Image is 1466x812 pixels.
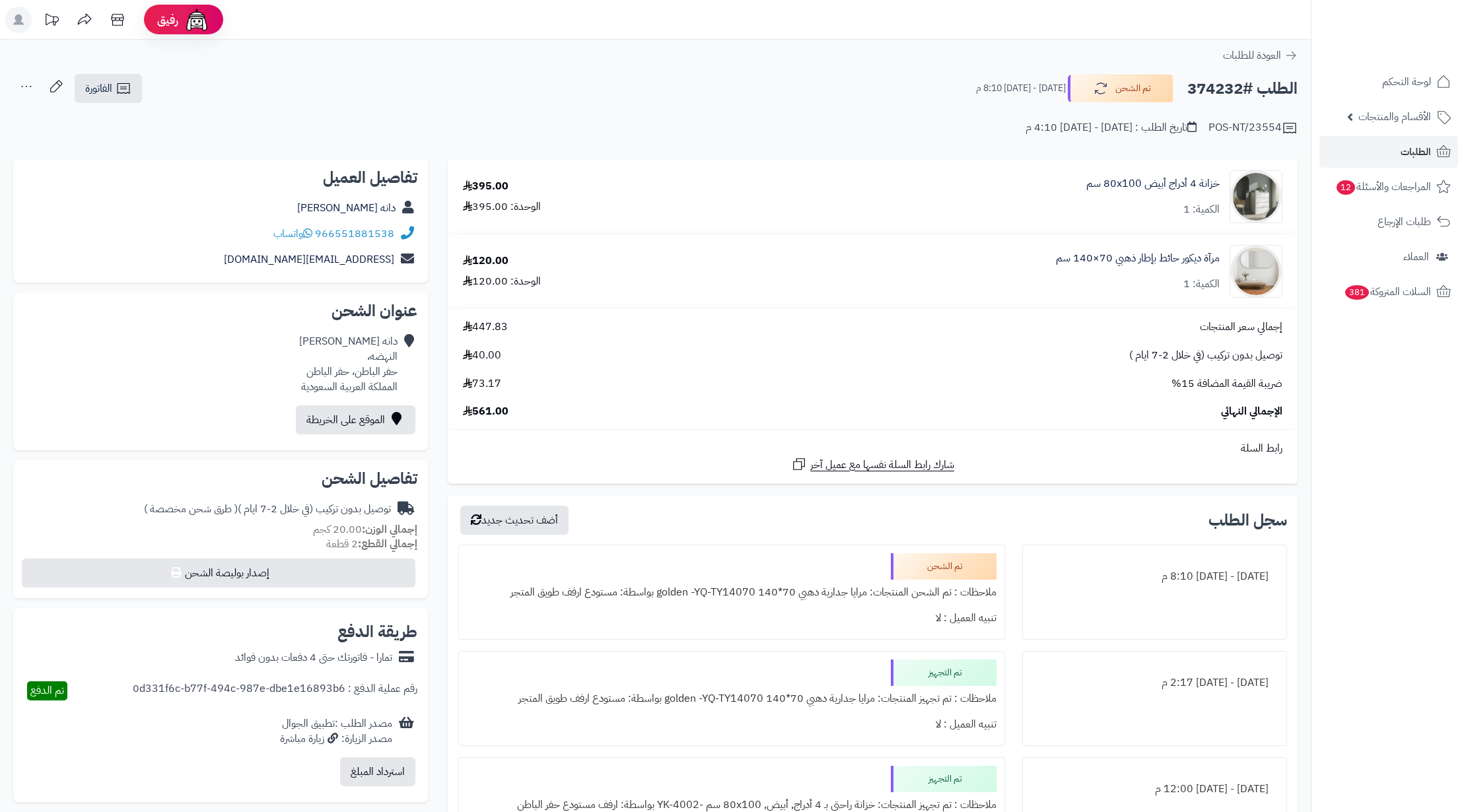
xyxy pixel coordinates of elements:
[1403,248,1429,266] span: العملاء
[24,471,417,487] h2: تفاصيل الشحن
[453,441,1292,456] div: رابط السلة
[273,226,312,242] a: واتساب
[810,457,954,473] span: شارك رابط السلة نفسها مع عميل آخر
[340,757,415,786] button: استرداد المبلغ
[358,536,417,552] strong: إجمالي القطع:
[1031,564,1278,590] div: [DATE] - [DATE] 8:10 م
[463,179,508,194] div: 395.00
[1171,376,1282,391] span: ضريبة القيمة المضافة 15%
[133,681,417,700] div: رقم عملية الدفع : 0d331f6c-b77f-494c-987e-dbe1e16893b6
[85,81,112,96] span: الفاتورة
[224,252,394,267] a: [EMAIL_ADDRESS][DOMAIN_NAME]
[280,731,392,747] div: مصدر الزيارة: زيارة مباشرة
[1319,241,1458,273] a: العملاء
[1376,19,1453,47] img: logo-2.png
[1382,73,1431,91] span: لوحة التحكم
[1183,202,1220,217] div: الكمية: 1
[1344,285,1370,300] span: 381
[157,12,178,28] span: رفيق
[1187,75,1298,102] h2: الطلب #374232
[1208,120,1298,136] div: POS-NT/23554
[1026,120,1197,135] div: تاريخ الطلب : [DATE] - [DATE] 4:10 م
[891,766,996,792] div: تم التجهيز
[1378,213,1431,231] span: طلبات الإرجاع
[463,404,508,419] span: 561.00
[467,686,996,712] div: ملاحظات : تم تجهيز المنتجات: مرايا جدارية دهبي 70*140 golden -YQ-TY14070 بواسطة: مستودع ارفف طويق...
[299,334,398,394] div: دانه [PERSON_NAME] النهضه، حفر الباطن، حفر الباطن المملكة العربية السعودية
[1183,277,1220,292] div: الكمية: 1
[337,624,417,640] h2: طريقة الدفع
[297,200,396,216] a: دانه [PERSON_NAME]
[1086,176,1220,191] a: خزانة 4 أدراج أبيض ‎80x100 سم‏
[463,320,508,335] span: 447.83
[362,522,417,537] strong: إجمالي الوزن:
[1230,245,1282,298] img: 1753785797-1-90x90.jpg
[1344,283,1431,301] span: السلات المتروكة
[1335,178,1431,196] span: المراجعات والأسئلة
[75,74,142,103] a: الفاتورة
[463,199,541,215] div: الوحدة: 395.00
[30,683,64,698] span: تم الدفع
[144,501,238,517] span: ( طرق شحن مخصصة )
[1068,75,1173,102] button: تم الشحن
[463,274,541,289] div: الوحدة: 120.00
[280,716,392,747] div: مصدر الطلب :تطبيق الجوال
[24,170,417,186] h2: تفاصيل العميل
[891,553,996,580] div: تم الشحن
[891,660,996,686] div: تم التجهيز
[467,605,996,631] div: تنبيه العميل : لا
[1208,512,1287,528] h3: سجل الطلب
[296,405,415,434] a: الموقع على الخريطة
[1319,171,1458,203] a: المراجعات والأسئلة12
[1031,776,1278,802] div: [DATE] - [DATE] 12:00 م
[1401,143,1431,161] span: الطلبات
[144,502,391,517] div: توصيل بدون تركيب (في خلال 2-7 ايام )
[460,506,569,535] button: أضف تحديث جديد
[976,82,1066,95] small: [DATE] - [DATE] 8:10 م
[1358,108,1431,126] span: الأقسام والمنتجات
[1221,404,1282,419] span: الإجمالي النهائي
[315,226,394,242] a: 966551881538
[1129,348,1282,363] span: توصيل بدون تركيب (في خلال 2-7 ايام )
[24,303,417,319] h2: عنوان الشحن
[1319,276,1458,308] a: السلات المتروكة381
[22,558,415,588] button: إصدار بوليصة الشحن
[1031,670,1278,696] div: [DATE] - [DATE] 2:17 م
[463,348,501,363] span: 40.00
[467,580,996,605] div: ملاحظات : تم الشحن المنتجات: مرايا جدارية دهبي 70*140 golden -YQ-TY14070 بواسطة: مستودع ارفف طويق...
[35,7,68,36] a: تحديثات المنصة
[326,536,417,552] small: 2 قطعة
[313,522,417,537] small: 20.00 كجم
[791,456,954,473] a: شارك رابط السلة نفسها مع عميل آخر
[467,712,996,737] div: تنبيه العميل : لا
[1319,66,1458,98] a: لوحة التحكم
[184,7,210,33] img: ai-face.png
[1319,136,1458,168] a: الطلبات
[235,650,392,665] div: تمارا - فاتورتك حتى 4 دفعات بدون فوائد
[1336,180,1356,195] span: 12
[1230,170,1282,223] img: 1747726046-1707226648187-1702539813673-122025464545-1000x1000-90x90.jpg
[463,376,501,391] span: 73.17
[1319,206,1458,238] a: طلبات الإرجاع
[463,254,508,269] div: 120.00
[1223,48,1281,63] span: العودة للطلبات
[1056,251,1220,266] a: مرآة ديكور حائط بإطار ذهبي 70×140 سم
[1223,48,1298,63] a: العودة للطلبات
[1200,320,1282,335] span: إجمالي سعر المنتجات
